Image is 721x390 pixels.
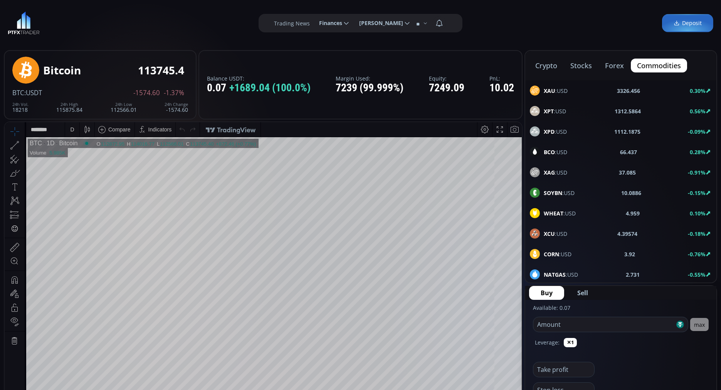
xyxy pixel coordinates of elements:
b: BCO [544,148,555,156]
b: -0.91% [688,169,706,176]
div: Bitcoin [50,18,73,25]
b: 37.085 [619,168,636,177]
div: Volume [25,28,42,34]
div: Toggle Percentage [477,306,487,321]
div: C [182,19,185,25]
div: 10.02 [489,82,514,94]
div: Toggle Auto Scale [500,306,516,321]
button: crypto [529,59,563,72]
b: -0.55% [688,271,706,278]
span: Finances [314,15,342,31]
div: 5d [76,310,82,316]
span: :USD [544,189,575,197]
div: +872.46 (+0.77%) [211,19,251,25]
b: 1312.5864 [615,107,641,115]
div: BTC [25,18,37,25]
label: Equity: [429,76,464,81]
label: Trading News [274,19,310,27]
div: log [490,310,497,316]
div: Market open [79,18,86,25]
span: :USD [544,128,567,136]
b: 10.0886 [621,189,641,197]
div: 112566.01 [111,102,137,113]
div: H [122,19,126,25]
div: -1574.60 [165,102,188,113]
div: 0.07 [207,82,311,94]
span: 10:02:28 (UTC) [430,310,467,316]
b: -0.76% [688,250,706,258]
b: 3326.456 [617,87,640,95]
div: 1D [37,18,50,25]
b: XPD [544,128,555,135]
div: 115875.84 [56,102,82,113]
span: :USDT [24,88,42,97]
b: 4.39574 [618,230,638,238]
button: Sell [566,286,600,300]
button: forex [599,59,630,72]
b: 4.959 [626,209,640,217]
div: 18218 [12,102,29,113]
div: 5y [28,310,34,316]
div: 24h Low [111,102,137,107]
span: +1689.04 (100.0%) [229,82,311,94]
b: XAU [544,87,555,94]
div: 1d [87,310,93,316]
span: -1.37% [164,89,184,96]
b: -0.15% [688,189,706,197]
b: XPT [544,108,554,115]
div: 7249.09 [429,82,464,94]
div: 112872.95 [96,19,120,25]
div: 24h Change [165,102,188,107]
div: 112566.01 [155,19,179,25]
button: commodities [631,59,687,72]
label: Balance USDT: [207,76,311,81]
a: Deposit [662,14,713,32]
b: 1112.1875 [614,128,640,136]
label: Margin Used: [336,76,403,81]
b: 0.56% [690,108,706,115]
b: 0.30% [690,87,706,94]
span: :USD [544,168,567,177]
span: Deposit [674,19,702,27]
div: Hide Drawings Toolbar [18,288,21,298]
span: :USD [544,148,567,156]
b: 0.10% [690,210,706,217]
div: 113745.4 [138,64,184,76]
span: -1574.60 [133,89,160,96]
span: :USD [544,250,571,258]
div: 24h Vol. [12,102,29,107]
div: 7239 (99.999%) [336,82,403,94]
b: -0.18% [688,230,706,237]
b: SOYBN [544,189,562,197]
b: CORN [544,250,559,258]
div:  [7,103,13,110]
div: D [66,4,69,10]
b: XAG [544,169,555,176]
b: 66.437 [620,148,637,156]
div: auto [503,310,513,316]
label: PnL: [489,76,514,81]
div: 5.985K [45,28,61,34]
div: O [92,19,96,25]
span: :USD [544,271,578,279]
img: LOGO [8,12,40,35]
span: Buy [541,288,553,298]
div: 24h High [56,102,82,107]
label: Available: 0.07 [533,304,570,311]
b: 2.731 [626,271,640,279]
b: NATGAS [544,271,566,278]
span: Sell [577,288,588,298]
div: Toggle Log Scale [487,306,500,321]
button: stocks [564,59,598,72]
div: Indicators [144,4,167,10]
b: 3.92 [624,250,635,258]
b: -0.09% [688,128,706,135]
div: Compare [104,4,126,10]
div: Bitcoin [43,64,81,76]
div: 1y [39,310,45,316]
button: Buy [529,286,564,300]
div: 3m [50,310,57,316]
div: 113745.40 [185,19,209,25]
button: 10:02:28 (UTC) [427,306,469,321]
span: :USD [544,209,576,217]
